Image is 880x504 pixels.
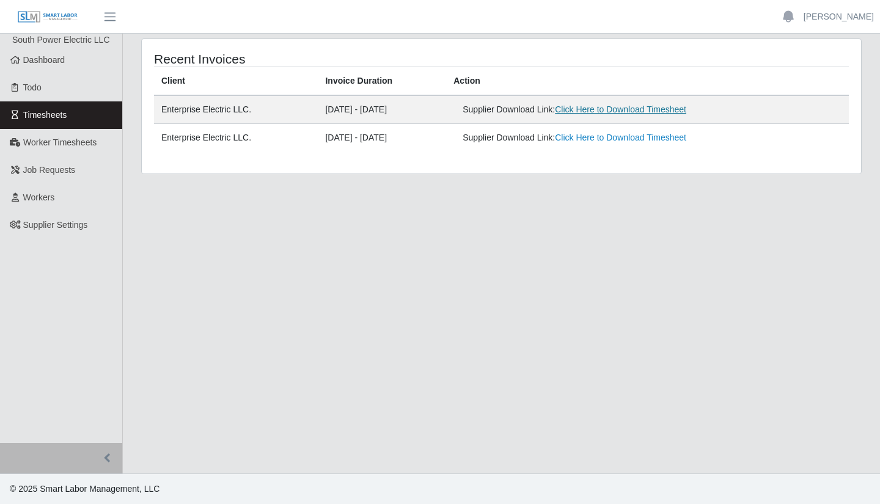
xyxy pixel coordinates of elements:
a: [PERSON_NAME] [804,10,874,23]
td: Enterprise Electric LLC. [154,124,318,152]
img: SLM Logo [17,10,78,24]
td: [DATE] - [DATE] [318,95,446,124]
div: Supplier Download Link: [463,131,703,144]
th: Invoice Duration [318,67,446,96]
span: Todo [23,82,42,92]
a: Click Here to Download Timesheet [555,104,686,114]
td: Enterprise Electric LLC. [154,95,318,124]
a: Click Here to Download Timesheet [555,133,686,142]
span: Timesheets [23,110,67,120]
span: South Power Electric LLC [12,35,110,45]
span: Dashboard [23,55,65,65]
span: Supplier Settings [23,220,88,230]
div: Supplier Download Link: [463,103,703,116]
span: Worker Timesheets [23,137,97,147]
span: © 2025 Smart Labor Management, LLC [10,484,159,494]
h4: Recent Invoices [154,51,433,67]
span: Workers [23,192,55,202]
th: Client [154,67,318,96]
td: [DATE] - [DATE] [318,124,446,152]
span: Job Requests [23,165,76,175]
th: Action [446,67,849,96]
